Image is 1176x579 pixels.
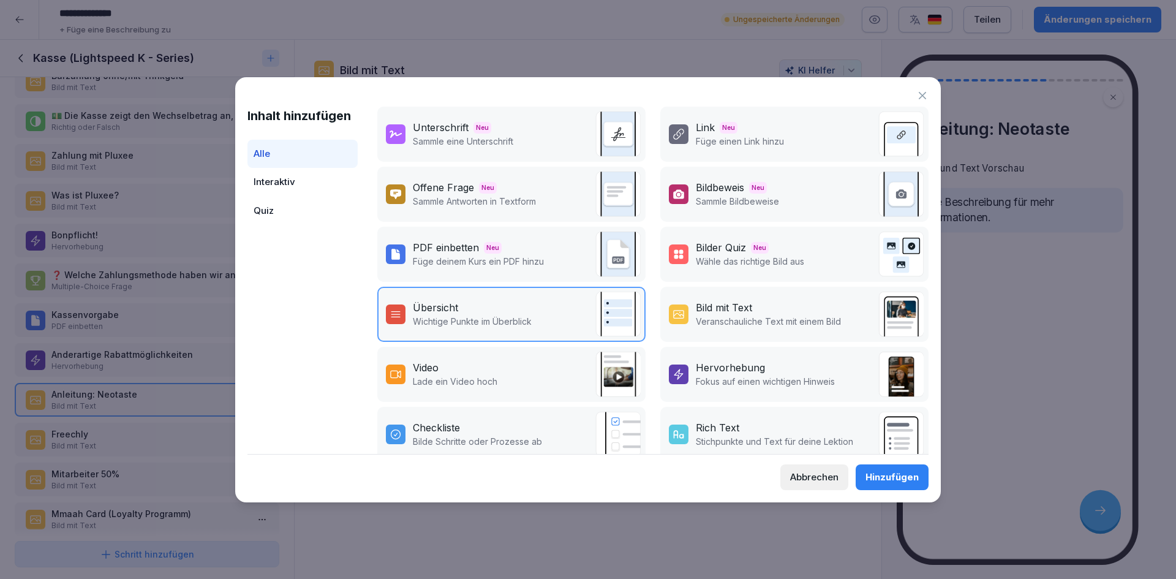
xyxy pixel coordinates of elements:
[484,242,502,254] span: Neu
[696,240,746,255] div: Bilder Quiz
[413,435,542,448] p: Bilde Schritte oder Prozesse ab
[595,232,641,277] img: pdf_embed.svg
[878,112,924,157] img: link.svg
[413,420,460,435] div: Checkliste
[696,435,853,448] p: Stichpunkte und Text für deine Lektion
[595,172,641,217] img: text_response.svg
[878,352,924,397] img: callout.png
[413,255,544,268] p: Füge deinem Kurs ein PDF hinzu
[878,232,924,277] img: image_quiz.svg
[247,140,358,168] div: Alle
[720,122,737,134] span: Neu
[865,471,919,484] div: Hinzufügen
[413,120,469,135] div: Unterschrift
[696,120,715,135] div: Link
[413,315,532,328] p: Wichtige Punkte im Überblick
[790,471,839,484] div: Abbrechen
[696,420,739,435] div: Rich Text
[696,135,784,148] p: Füge einen Link hinzu
[413,195,536,208] p: Sammle Antworten in Textform
[696,180,744,195] div: Bildbeweis
[595,352,641,397] img: video.png
[247,107,358,125] h1: Inhalt hinzufügen
[413,300,458,315] div: Übersicht
[696,375,835,388] p: Fokus auf einen wichtigen Hinweis
[878,172,924,217] img: image_upload.svg
[878,412,924,457] img: richtext.svg
[413,180,474,195] div: Offene Frage
[473,122,491,134] span: Neu
[413,240,479,255] div: PDF einbetten
[780,464,848,490] button: Abbrechen
[751,242,769,254] span: Neu
[696,300,752,315] div: Bild mit Text
[247,197,358,225] div: Quiz
[413,135,513,148] p: Sammle eine Unterschrift
[247,168,358,197] div: Interaktiv
[595,292,641,337] img: overview.svg
[878,292,924,337] img: text_image.png
[696,195,779,208] p: Sammle Bildbeweise
[595,112,641,157] img: signature.svg
[595,412,641,457] img: checklist.svg
[749,182,767,194] span: Neu
[856,464,929,490] button: Hinzufügen
[696,315,841,328] p: Veranschauliche Text mit einem Bild
[479,182,497,194] span: Neu
[413,360,439,375] div: Video
[413,375,497,388] p: Lade ein Video hoch
[696,255,804,268] p: Wähle das richtige Bild aus
[696,360,765,375] div: Hervorhebung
